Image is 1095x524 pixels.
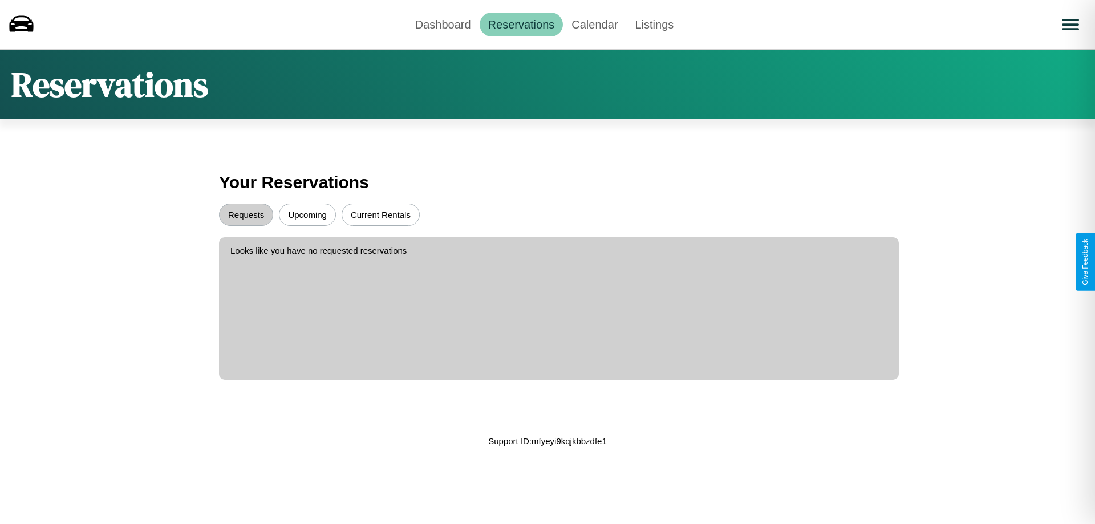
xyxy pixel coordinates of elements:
h3: Your Reservations [219,167,876,198]
p: Support ID: mfyeyi9kqjkbbzdfe1 [488,433,607,449]
a: Listings [626,13,682,36]
button: Current Rentals [342,204,420,226]
h1: Reservations [11,61,208,108]
button: Open menu [1055,9,1086,40]
button: Upcoming [279,204,336,226]
p: Looks like you have no requested reservations [230,243,887,258]
div: Give Feedback [1081,239,1089,285]
a: Calendar [563,13,626,36]
a: Dashboard [407,13,480,36]
button: Requests [219,204,273,226]
a: Reservations [480,13,563,36]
